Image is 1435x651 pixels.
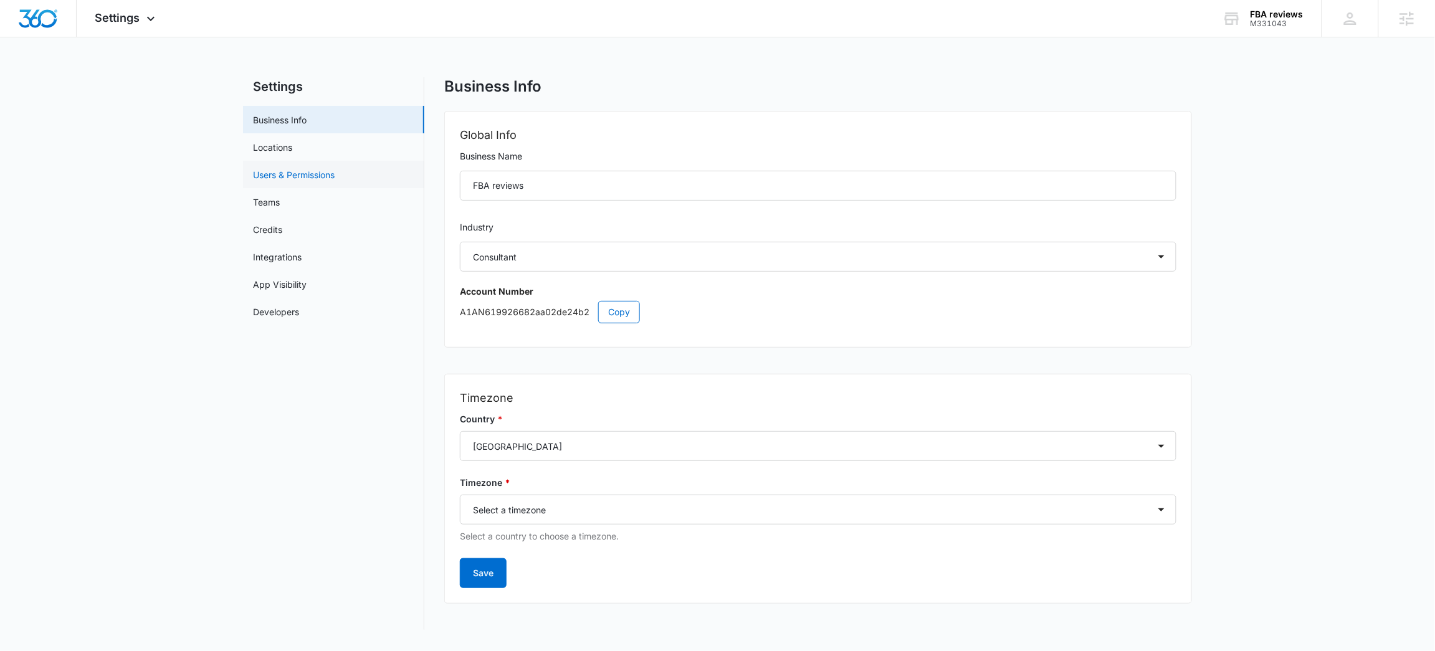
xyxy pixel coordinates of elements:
a: Users & Permissions [253,168,335,181]
a: Business Info [253,113,307,126]
a: Developers [253,305,299,318]
a: App Visibility [253,278,307,291]
p: A1AN619926682aa02de24b2 [460,301,1176,323]
span: Settings [95,11,140,24]
strong: Account Number [460,286,533,297]
h1: Business Info [444,77,541,96]
h2: Timezone [460,389,1176,407]
span: Copy [608,305,630,319]
h2: Global Info [460,126,1176,144]
button: Copy [598,301,640,323]
label: Country [460,412,1176,426]
button: Save [460,558,507,588]
div: account name [1251,9,1304,19]
h2: Settings [243,77,424,96]
label: Business Name [460,150,1176,163]
label: Industry [460,221,1176,234]
a: Credits [253,223,282,236]
a: Teams [253,196,280,209]
div: account id [1251,19,1304,28]
a: Locations [253,141,292,154]
a: Integrations [253,250,302,264]
p: Select a country to choose a timezone. [460,530,1176,543]
label: Timezone [460,476,1176,490]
